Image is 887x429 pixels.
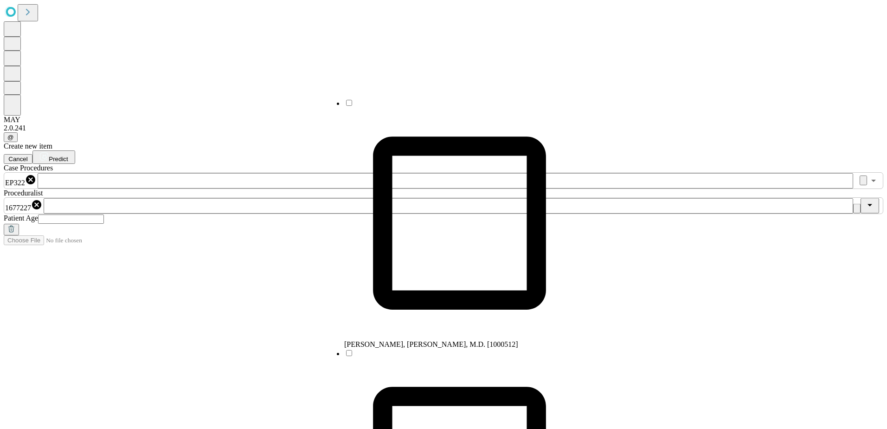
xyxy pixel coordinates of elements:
[344,340,518,348] span: [PERSON_NAME], [PERSON_NAME], M.D. [1000512]
[5,204,31,212] span: 1677227
[853,204,861,214] button: Clear
[867,174,880,187] button: Open
[5,179,25,187] span: EP322
[4,189,43,197] span: Proceduralist
[4,132,18,142] button: @
[4,116,883,124] div: MAY
[32,150,75,164] button: Predict
[5,174,36,187] div: EP322
[5,199,42,212] div: 1677227
[4,154,32,164] button: Cancel
[49,156,68,162] span: Predict
[4,214,38,222] span: Patient Age
[8,156,28,162] span: Cancel
[7,134,14,141] span: @
[860,175,867,185] button: Clear
[861,198,879,214] button: Close
[4,164,53,172] span: Scheduled Procedure
[4,124,883,132] div: 2.0.241
[4,142,52,150] span: Create new item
